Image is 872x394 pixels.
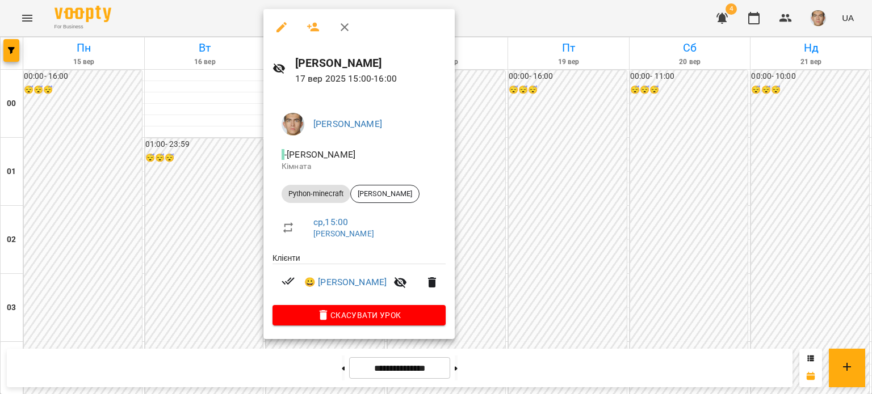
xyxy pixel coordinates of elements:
img: 290265f4fa403245e7fea1740f973bad.jpg [282,113,304,135]
button: Скасувати Урок [272,305,446,325]
svg: Візит сплачено [282,274,295,288]
a: ср , 15:00 [313,217,348,227]
h6: [PERSON_NAME] [295,54,446,72]
ul: Клієнти [272,252,446,305]
span: Скасувати Урок [282,308,437,322]
a: [PERSON_NAME] [313,229,374,238]
p: Кімната [282,161,437,172]
span: - [PERSON_NAME] [282,149,358,160]
a: 😀 [PERSON_NAME] [304,276,387,289]
a: [PERSON_NAME] [313,118,382,129]
p: 17 вер 2025 15:00 - 16:00 [295,72,446,86]
span: Python-minecraft [282,189,350,199]
span: [PERSON_NAME] [351,189,419,199]
div: [PERSON_NAME] [350,185,420,203]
